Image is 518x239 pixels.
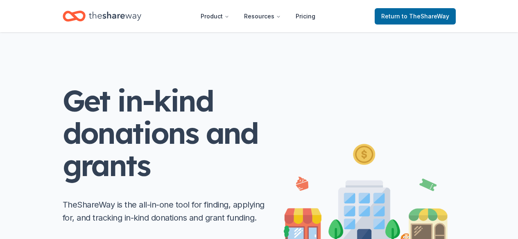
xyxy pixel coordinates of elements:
[289,8,322,25] a: Pricing
[375,8,456,25] a: Returnto TheShareWay
[194,7,322,26] nav: Main
[238,8,287,25] button: Resources
[63,7,141,26] a: Home
[402,13,449,20] span: to TheShareWay
[63,198,267,224] p: TheShareWay is the all-in-one tool for finding, applying for, and tracking in-kind donations and ...
[194,8,236,25] button: Product
[63,85,267,182] h1: Get in-kind donations and grants
[381,11,449,21] span: Return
